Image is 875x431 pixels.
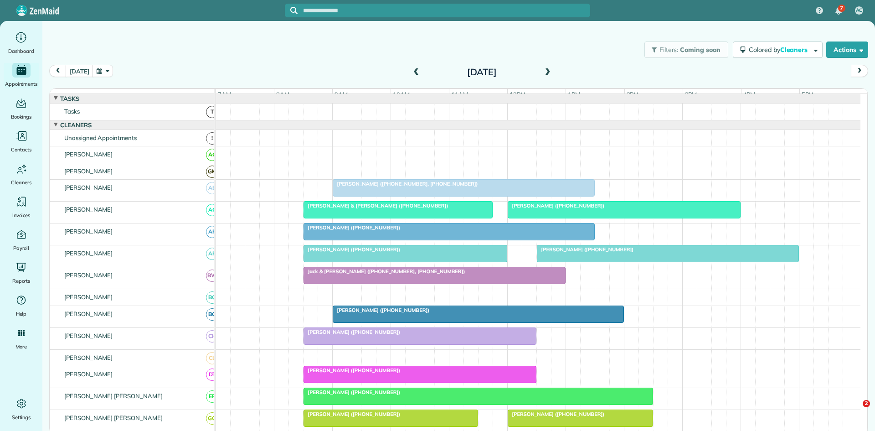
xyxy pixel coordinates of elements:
span: 7 [840,5,843,12]
span: 3pm [683,91,699,98]
span: 12pm [508,91,527,98]
span: GM [206,166,218,178]
span: AC [206,204,218,216]
span: [PERSON_NAME] ([PHONE_NUMBER]) [303,246,401,253]
span: CH [206,330,218,343]
a: Help [4,293,39,318]
button: prev [49,65,67,77]
span: [PERSON_NAME] ([PHONE_NUMBER]) [507,411,605,417]
span: BG [206,308,218,321]
span: ! [206,132,218,145]
span: BC [206,291,218,304]
span: 8am [274,91,291,98]
span: 2pm [625,91,641,98]
a: Settings [4,396,39,422]
span: AF [206,248,218,260]
span: Unassigned Appointments [62,134,139,141]
span: [PERSON_NAME] [62,228,115,235]
span: 2 [863,400,870,407]
span: 9am [333,91,350,98]
span: 4pm [741,91,757,98]
button: Focus search [285,7,298,14]
span: [PERSON_NAME] & [PERSON_NAME] ([PHONE_NUMBER]) [303,203,448,209]
span: Contacts [11,145,31,154]
span: Reports [12,276,31,286]
div: 7 unread notifications [829,1,848,21]
span: [PERSON_NAME] [62,370,115,378]
span: Colored by [749,46,811,54]
a: Dashboard [4,30,39,56]
span: Coming soon [680,46,721,54]
span: Cleaners [11,178,31,187]
span: Invoices [12,211,31,220]
a: Contacts [4,129,39,154]
span: EP [206,390,218,403]
span: [PERSON_NAME] [PERSON_NAME] [62,392,165,400]
a: Payroll [4,227,39,253]
span: [PERSON_NAME] [62,249,115,257]
span: [PERSON_NAME] [62,184,115,191]
span: Payroll [13,244,30,253]
span: AC [856,7,863,14]
span: BW [206,270,218,282]
span: [PERSON_NAME] ([PHONE_NUMBER]) [332,307,430,313]
span: [PERSON_NAME] [62,151,115,158]
button: Actions [826,42,868,58]
span: CL [206,352,218,364]
span: Help [16,309,27,318]
span: [PERSON_NAME] ([PHONE_NUMBER], [PHONE_NUMBER]) [332,181,478,187]
span: 10am [391,91,412,98]
span: Cleaners [780,46,809,54]
span: 7am [216,91,233,98]
h2: [DATE] [425,67,539,77]
span: AB [206,182,218,194]
span: [PERSON_NAME] [62,293,115,301]
span: [PERSON_NAME] [62,271,115,279]
span: 5pm [800,91,816,98]
span: [PERSON_NAME] [62,167,115,175]
button: next [851,65,868,77]
span: [PERSON_NAME] ([PHONE_NUMBER]) [303,224,401,231]
span: Dashboard [8,47,34,56]
span: [PERSON_NAME] [62,332,115,339]
button: Colored byCleaners [733,42,823,58]
span: Appointments [5,79,38,88]
span: [PERSON_NAME] [62,354,115,361]
iframe: Intercom live chat [844,400,866,422]
span: [PERSON_NAME] [PERSON_NAME] [62,414,165,421]
span: Settings [12,413,31,422]
span: Tasks [58,95,81,102]
span: [PERSON_NAME] ([PHONE_NUMBER]) [303,389,401,395]
svg: Focus search [290,7,298,14]
span: 11am [449,91,470,98]
span: Bookings [11,112,32,121]
span: More [15,342,27,351]
span: Tasks [62,108,82,115]
span: Cleaners [58,121,93,129]
span: AF [206,226,218,238]
a: Appointments [4,63,39,88]
span: [PERSON_NAME] [62,310,115,317]
a: Cleaners [4,161,39,187]
span: [PERSON_NAME] [62,206,115,213]
span: [PERSON_NAME] ([PHONE_NUMBER]) [507,203,605,209]
a: Invoices [4,194,39,220]
span: 1pm [566,91,582,98]
span: [PERSON_NAME] ([PHONE_NUMBER]) [303,329,401,335]
a: Reports [4,260,39,286]
span: DT [206,369,218,381]
span: AC [206,149,218,161]
span: T [206,106,218,118]
span: [PERSON_NAME] ([PHONE_NUMBER]) [303,411,401,417]
span: [PERSON_NAME] ([PHONE_NUMBER]) [536,246,634,253]
button: [DATE] [66,65,93,77]
span: Filters: [659,46,679,54]
span: [PERSON_NAME] ([PHONE_NUMBER]) [303,367,401,374]
span: GG [206,412,218,425]
a: Bookings [4,96,39,121]
span: Jack & [PERSON_NAME] ([PHONE_NUMBER], [PHONE_NUMBER]) [303,268,465,275]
